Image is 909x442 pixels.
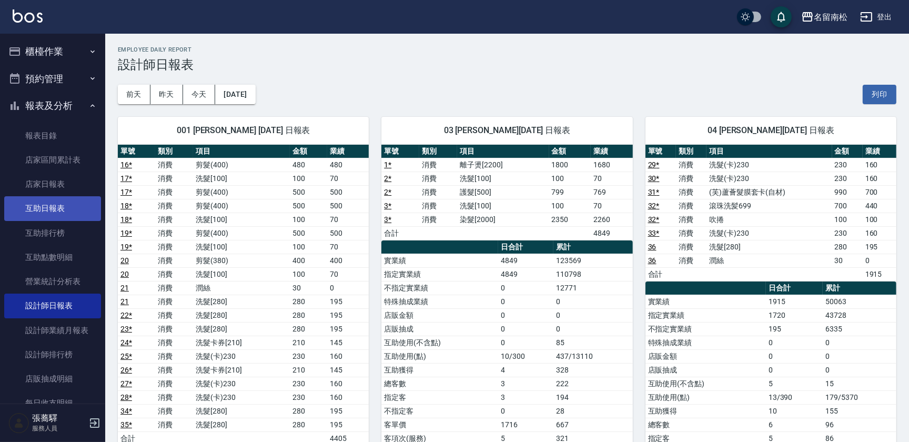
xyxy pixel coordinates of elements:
td: 100 [863,213,896,226]
td: 消費 [155,308,193,322]
td: 0 [327,281,369,295]
td: 消費 [155,226,193,240]
td: 195 [863,240,896,254]
th: 累計 [553,240,632,254]
td: 480 [290,158,327,172]
td: 洗髮[100] [457,172,549,185]
td: 合計 [645,267,676,281]
td: 2260 [591,213,633,226]
td: 230 [290,377,327,390]
a: 店家區間累計表 [4,148,101,172]
h2: Employee Daily Report [118,46,896,53]
a: 36 [648,243,656,251]
td: 洗髮[100] [457,199,549,213]
td: 店販金額 [381,308,498,322]
td: 10 [766,404,823,418]
td: 不指定實業績 [645,322,766,336]
button: 預約管理 [4,65,101,93]
td: 1720 [766,308,823,322]
td: 消費 [676,185,706,199]
td: 500 [290,185,327,199]
a: 設計師排行榜 [4,343,101,367]
td: 500 [327,226,369,240]
img: Logo [13,9,43,23]
td: 消費 [155,363,193,377]
td: 0 [766,363,823,377]
a: 互助排行榜 [4,221,101,245]
td: 洗髮(卡)230 [706,172,832,185]
a: 20 [120,270,129,278]
th: 單號 [118,145,155,158]
td: 互助獲得 [645,404,766,418]
td: (芙)蘆薈髮膜套卡(自材) [706,185,832,199]
a: 報表目錄 [4,124,101,148]
td: 400 [327,254,369,267]
td: 剪髮(400) [193,226,290,240]
td: 消費 [676,226,706,240]
td: 實業績 [381,254,498,267]
td: 剪髮(400) [193,199,290,213]
td: 5 [766,377,823,390]
button: 登出 [856,7,896,27]
td: 12771 [553,281,632,295]
th: 單號 [645,145,676,158]
td: 70 [591,199,633,213]
td: 3 [498,390,553,404]
td: 500 [327,185,369,199]
td: 230 [832,158,863,172]
td: 230 [290,390,327,404]
td: 消費 [155,185,193,199]
td: 280 [290,322,327,336]
td: 500 [290,226,327,240]
td: 10/300 [498,349,553,363]
td: 消費 [155,336,193,349]
p: 服務人員 [32,424,86,433]
td: 100 [290,172,327,185]
td: 滾珠洗髪699 [706,199,832,213]
td: 0 [823,349,896,363]
td: 1680 [591,158,633,172]
th: 金額 [290,145,327,158]
a: 21 [120,284,129,292]
td: 消費 [419,213,457,226]
th: 項目 [457,145,549,158]
td: 145 [327,363,369,377]
td: 50063 [823,295,896,308]
h5: 張蕎驛 [32,413,86,424]
td: 1915 [766,295,823,308]
td: 155 [823,404,896,418]
td: 100 [549,172,591,185]
td: 特殊抽成業績 [381,295,498,308]
td: 消費 [676,254,706,267]
td: 洗髮[280] [193,295,290,308]
td: 0 [498,404,553,418]
td: 100 [832,213,863,226]
td: 160 [327,377,369,390]
td: 110798 [553,267,632,281]
td: 1800 [549,158,591,172]
td: 210 [290,336,327,349]
td: 667 [553,418,632,431]
th: 項目 [706,145,832,158]
a: 每日收支明細 [4,391,101,415]
button: 昨天 [150,85,183,104]
h3: 設計師日報表 [118,57,896,72]
a: 20 [120,256,129,265]
td: 145 [327,336,369,349]
td: 實業績 [645,295,766,308]
td: 消費 [155,377,193,390]
a: 36 [648,256,656,265]
button: 前天 [118,85,150,104]
td: 440 [863,199,896,213]
td: 消費 [155,322,193,336]
td: 消費 [155,295,193,308]
th: 金額 [832,145,863,158]
img: Person [8,413,29,434]
td: 195 [327,418,369,431]
td: 28 [553,404,632,418]
td: 4849 [498,267,553,281]
td: 洗髮卡券[210] [193,363,290,377]
td: 洗髮[100] [193,172,290,185]
td: 洗髮(卡)230 [193,390,290,404]
td: 0 [823,336,896,349]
